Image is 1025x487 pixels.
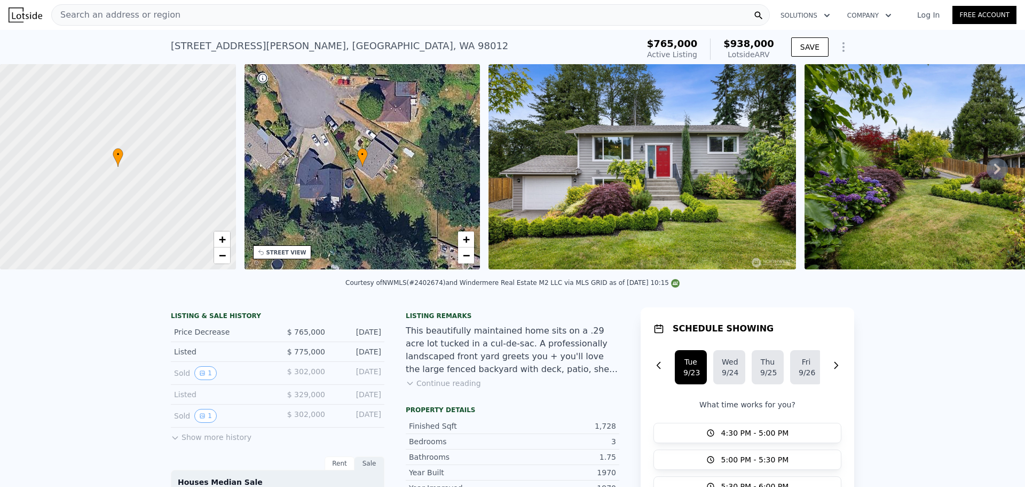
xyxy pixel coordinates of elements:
[406,378,481,389] button: Continue reading
[512,452,616,462] div: 1.75
[488,64,796,269] img: Sale: 166946654 Parcel: 103626895
[287,347,325,356] span: $ 775,000
[833,36,854,58] button: Show Options
[647,50,697,59] span: Active Listing
[357,148,368,167] div: •
[334,327,381,337] div: [DATE]
[409,467,512,478] div: Year Built
[354,457,384,470] div: Sale
[952,6,1016,24] a: Free Account
[463,249,470,262] span: −
[194,366,217,380] button: View historical data
[334,409,381,423] div: [DATE]
[721,428,789,438] span: 4:30 PM - 5:00 PM
[512,436,616,447] div: 3
[266,249,306,257] div: STREET VIEW
[174,409,269,423] div: Sold
[409,436,512,447] div: Bedrooms
[752,350,784,384] button: Thu9/25
[799,367,814,378] div: 9/26
[458,248,474,264] a: Zoom out
[218,249,225,262] span: −
[512,421,616,431] div: 1,728
[409,421,512,431] div: Finished Sqft
[772,6,839,25] button: Solutions
[218,233,225,246] span: +
[287,328,325,336] span: $ 765,000
[357,150,368,159] span: •
[723,49,774,60] div: Lotside ARV
[214,231,230,248] a: Zoom in
[463,233,470,246] span: +
[325,457,354,470] div: Rent
[52,9,180,21] span: Search an address or region
[653,423,841,443] button: 4:30 PM - 5:00 PM
[723,38,774,49] span: $938,000
[760,357,775,367] div: Thu
[171,312,384,322] div: LISTING & SALE HISTORY
[673,322,774,335] h1: SCHEDULE SHOWING
[671,279,680,288] img: NWMLS Logo
[113,150,123,159] span: •
[9,7,42,22] img: Lotside
[287,367,325,376] span: $ 302,000
[722,357,737,367] div: Wed
[174,366,269,380] div: Sold
[345,279,680,287] div: Courtesy of NWMLS (#2402674) and Windermere Real Estate M2 LLC via MLS GRID as of [DATE] 10:15
[174,389,269,400] div: Listed
[647,38,698,49] span: $765,000
[334,389,381,400] div: [DATE]
[760,367,775,378] div: 9/25
[113,148,123,167] div: •
[171,38,508,53] div: [STREET_ADDRESS][PERSON_NAME] , [GEOGRAPHIC_DATA] , WA 98012
[713,350,745,384] button: Wed9/24
[171,428,251,443] button: Show more history
[790,350,822,384] button: Fri9/26
[194,409,217,423] button: View historical data
[287,410,325,419] span: $ 302,000
[334,366,381,380] div: [DATE]
[409,452,512,462] div: Bathrooms
[334,346,381,357] div: [DATE]
[799,357,814,367] div: Fri
[406,324,619,376] div: This beautifully maintained home sits on a .29 acre lot tucked in a cul-de-sac. A professionally ...
[512,467,616,478] div: 1970
[722,367,737,378] div: 9/24
[683,367,698,378] div: 9/23
[406,406,619,414] div: Property details
[904,10,952,20] a: Log In
[458,231,474,248] a: Zoom in
[839,6,900,25] button: Company
[653,450,841,470] button: 5:00 PM - 5:30 PM
[214,248,230,264] a: Zoom out
[675,350,707,384] button: Tue9/23
[406,312,619,320] div: Listing remarks
[174,346,269,357] div: Listed
[791,37,829,57] button: SAVE
[287,390,325,399] span: $ 329,000
[721,454,789,465] span: 5:00 PM - 5:30 PM
[683,357,698,367] div: Tue
[653,399,841,410] p: What time works for you?
[174,327,269,337] div: Price Decrease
